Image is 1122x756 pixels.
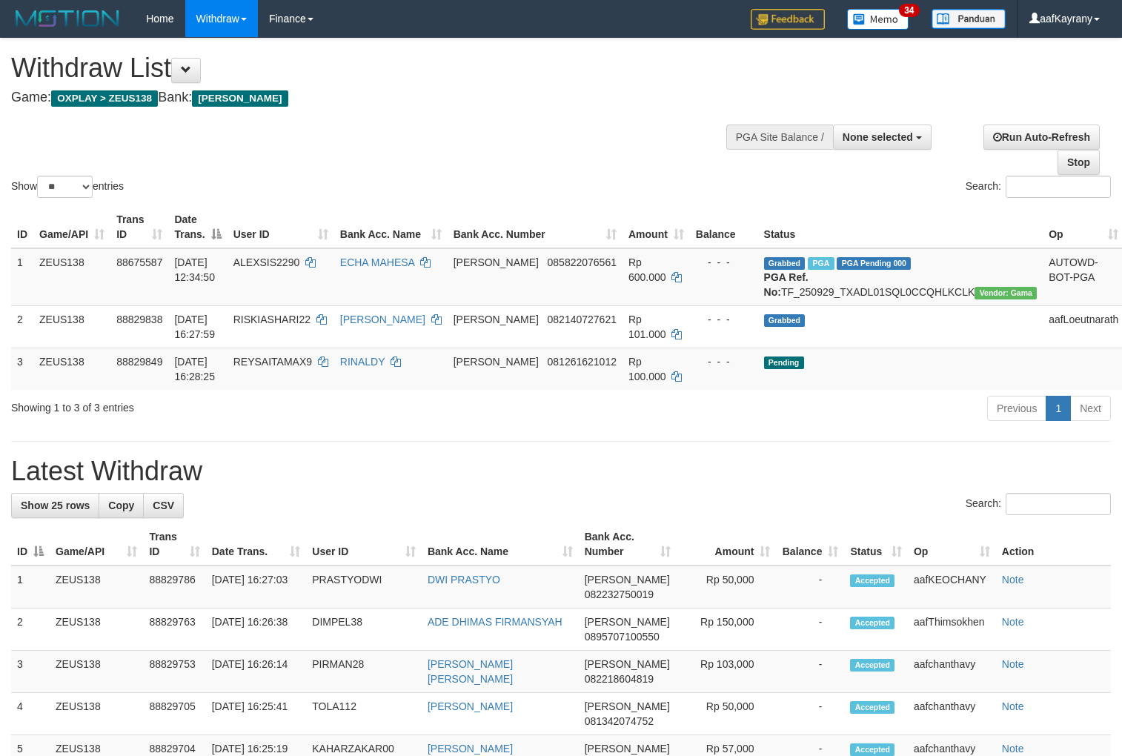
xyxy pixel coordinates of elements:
a: Note [1002,658,1024,670]
a: Note [1002,700,1024,712]
span: Rp 100.000 [628,356,666,382]
a: Previous [987,396,1046,421]
span: Marked by aafpengsreynich [808,257,834,270]
th: Date Trans.: activate to sort column descending [168,206,227,248]
span: [PERSON_NAME] [454,356,539,368]
th: Action [996,523,1111,566]
span: [PERSON_NAME] [585,658,670,670]
span: Rp 101.000 [628,314,666,340]
td: ZEUS138 [50,651,143,693]
label: Show entries [11,176,124,198]
input: Search: [1006,493,1111,515]
span: Rp 600.000 [628,256,666,283]
td: 1 [11,566,50,609]
td: ZEUS138 [33,305,110,348]
span: Grabbed [764,257,806,270]
th: Bank Acc. Number: activate to sort column ascending [448,206,623,248]
span: RISKIASHARI22 [233,314,311,325]
img: Feedback.jpg [751,9,825,30]
td: 88829763 [143,609,205,651]
span: [PERSON_NAME] [585,743,670,755]
td: 3 [11,348,33,390]
a: Copy [99,493,144,518]
th: Bank Acc. Name: activate to sort column ascending [422,523,579,566]
th: Balance [690,206,758,248]
span: Copy 082232750019 to clipboard [585,588,654,600]
span: ALEXSIS2290 [233,256,300,268]
span: PGA Pending [837,257,911,270]
th: Date Trans.: activate to sort column ascending [206,523,307,566]
th: Amount: activate to sort column ascending [623,206,690,248]
td: PIRMAN28 [306,651,422,693]
a: Note [1002,574,1024,586]
a: Note [1002,616,1024,628]
select: Showentries [37,176,93,198]
span: 88829838 [116,314,162,325]
span: Copy [108,500,134,511]
td: Rp 50,000 [677,693,777,735]
th: Status [758,206,1043,248]
td: TOLA112 [306,693,422,735]
td: Rp 103,000 [677,651,777,693]
th: Bank Acc. Number: activate to sort column ascending [579,523,677,566]
span: [DATE] 16:28:25 [174,356,215,382]
span: OXPLAY > ZEUS138 [51,90,158,107]
td: aafKEOCHANY [908,566,996,609]
a: DWI PRASTYO [428,574,500,586]
div: Showing 1 to 3 of 3 entries [11,394,457,415]
a: Next [1070,396,1111,421]
a: [PERSON_NAME] [428,700,513,712]
span: Accepted [850,743,894,756]
span: CSV [153,500,174,511]
span: Grabbed [764,314,806,327]
td: aafchanthavy [908,693,996,735]
h1: Withdraw List [11,53,733,83]
td: aafchanthavy [908,651,996,693]
th: ID: activate to sort column descending [11,523,50,566]
span: Accepted [850,617,894,629]
a: Note [1002,743,1024,755]
span: Accepted [850,659,894,672]
a: RINALDY [340,356,385,368]
img: Button%20Memo.svg [847,9,909,30]
span: Copy 082140727621 to clipboard [548,314,617,325]
a: CSV [143,493,184,518]
span: Accepted [850,574,894,587]
th: Bank Acc. Name: activate to sort column ascending [334,206,448,248]
td: 1 [11,248,33,306]
td: TF_250929_TXADL01SQL0CCQHLKCLK [758,248,1043,306]
a: ECHA MAHESA [340,256,414,268]
div: - - - [696,312,752,327]
span: Copy 0895707100550 to clipboard [585,631,660,643]
td: [DATE] 16:25:41 [206,693,307,735]
div: PGA Site Balance / [726,125,833,150]
th: User ID: activate to sort column ascending [306,523,422,566]
td: - [776,566,844,609]
span: [DATE] 16:27:59 [174,314,215,340]
td: PRASTYODWI [306,566,422,609]
td: 88829786 [143,566,205,609]
a: Show 25 rows [11,493,99,518]
td: 88829753 [143,651,205,693]
input: Search: [1006,176,1111,198]
td: [DATE] 16:26:38 [206,609,307,651]
img: panduan.png [932,9,1006,29]
span: None selected [843,131,913,143]
a: Stop [1058,150,1100,175]
span: [PERSON_NAME] [454,256,539,268]
span: 88675587 [116,256,162,268]
td: - [776,693,844,735]
th: Op: activate to sort column ascending [908,523,996,566]
td: ZEUS138 [50,609,143,651]
span: [PERSON_NAME] [585,616,670,628]
td: Rp 50,000 [677,566,777,609]
th: Amount: activate to sort column ascending [677,523,777,566]
label: Search: [966,176,1111,198]
span: [DATE] 12:34:50 [174,256,215,283]
a: [PERSON_NAME] [340,314,425,325]
a: 1 [1046,396,1071,421]
td: - [776,609,844,651]
span: [PERSON_NAME] [585,700,670,712]
span: Copy 081261621012 to clipboard [548,356,617,368]
a: Run Auto-Refresh [983,125,1100,150]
